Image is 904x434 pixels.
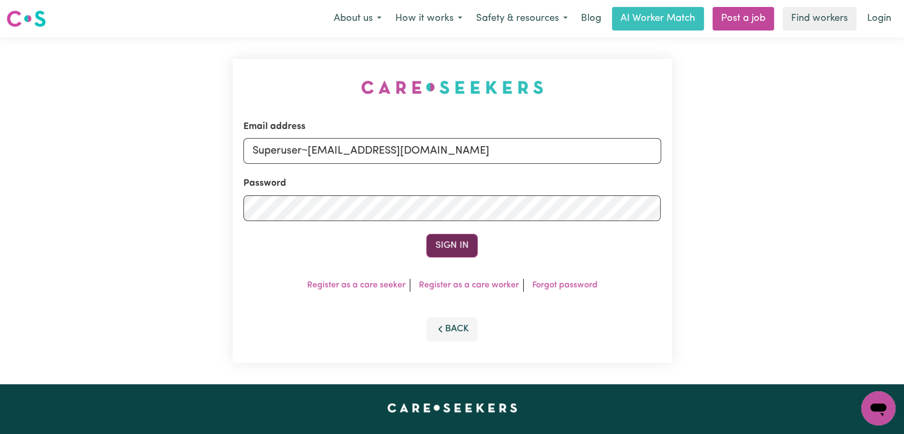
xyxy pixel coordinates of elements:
a: Blog [574,7,608,31]
label: Email address [243,120,305,134]
a: Register as a care seeker [307,281,405,290]
a: Careseekers logo [6,6,46,31]
button: About us [327,7,388,30]
a: Post a job [713,7,774,31]
a: AI Worker Match [612,7,704,31]
button: How it works [388,7,469,30]
a: Register as a care worker [419,281,519,290]
a: Forgot password [532,281,597,290]
button: Safety & resources [469,7,574,30]
a: Find workers [783,7,856,31]
img: Careseekers logo [6,9,46,28]
button: Sign In [426,234,478,257]
input: Email address [243,138,661,164]
a: Login [861,7,898,31]
iframe: Button to launch messaging window [861,391,895,425]
button: Back [426,317,478,341]
label: Password [243,177,286,191]
a: Careseekers home page [387,403,517,412]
